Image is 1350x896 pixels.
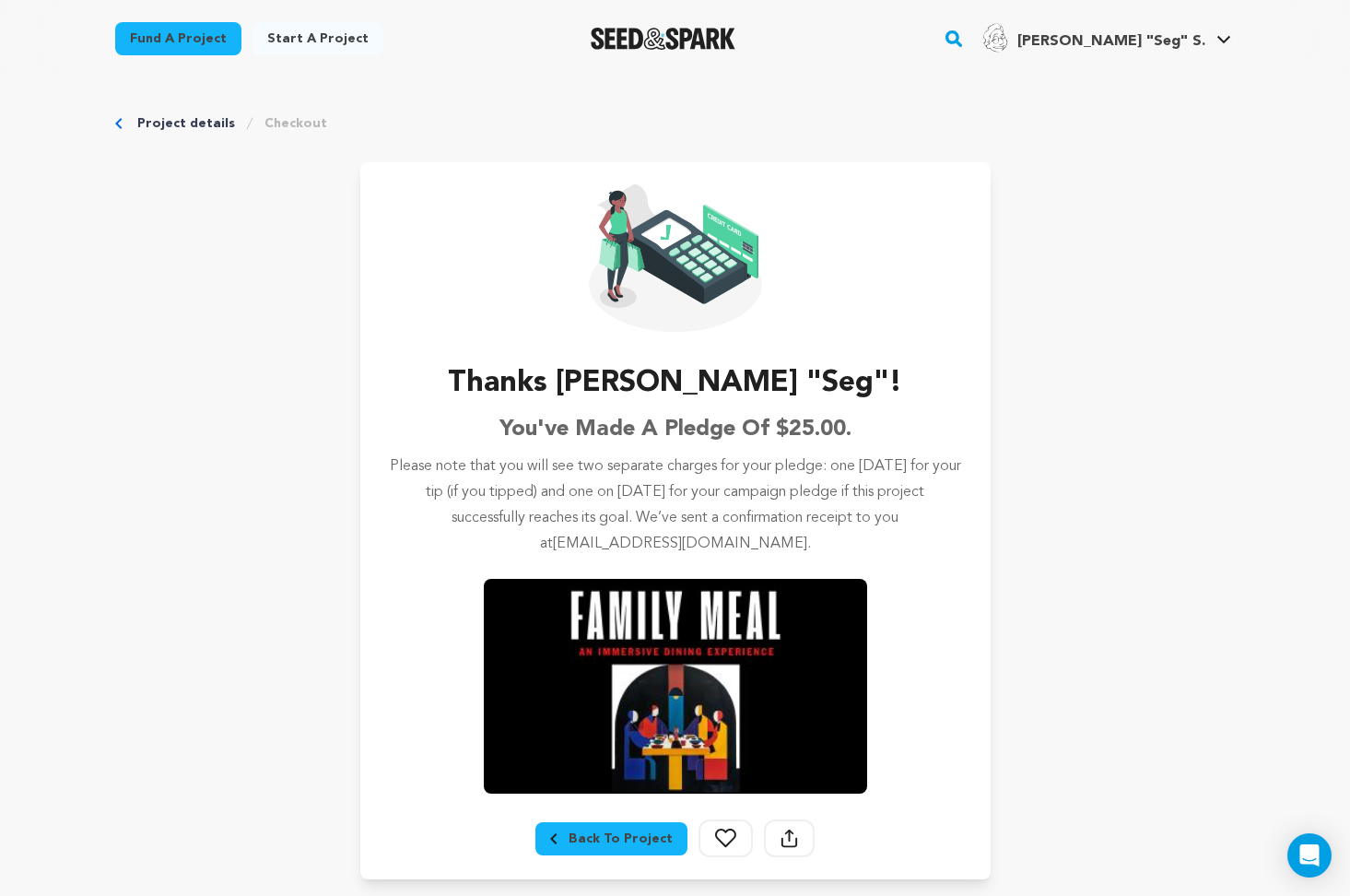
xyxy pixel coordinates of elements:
[499,413,851,446] h6: You've made a pledge of $25.00.
[980,23,1205,53] div: John "Seg" S.'s Profile
[252,22,383,55] a: Start a project
[977,19,1235,53] a: John "Seg" S.'s Profile
[550,830,673,848] div: Breadcrumb
[390,454,961,557] p: Please note that you will see two separate charges for your pledge: one [DATE] for your tip (if y...
[589,184,762,332] img: Seed&Spark Confirmation Icon
[137,114,235,133] a: Project details
[264,114,327,133] a: Checkout
[591,28,735,50] img: Seed&Spark Logo Dark Mode
[535,822,687,855] a: Breadcrumb
[591,28,735,50] a: Seed&Spark Homepage
[977,19,1235,58] span: John "Seg" S.'s Profile
[1017,34,1205,49] span: [PERSON_NAME] "Seg" S.
[448,361,902,406] h3: Thanks [PERSON_NAME] "Seg"!
[1287,833,1332,878] div: Open Intercom Messenger
[115,22,241,55] a: Fund a project
[980,23,1010,53] img: seg_face-shadow.png
[484,579,867,794] img: Family Meal: An Immersive Dining Experience image
[115,114,1236,133] div: Breadcrumb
